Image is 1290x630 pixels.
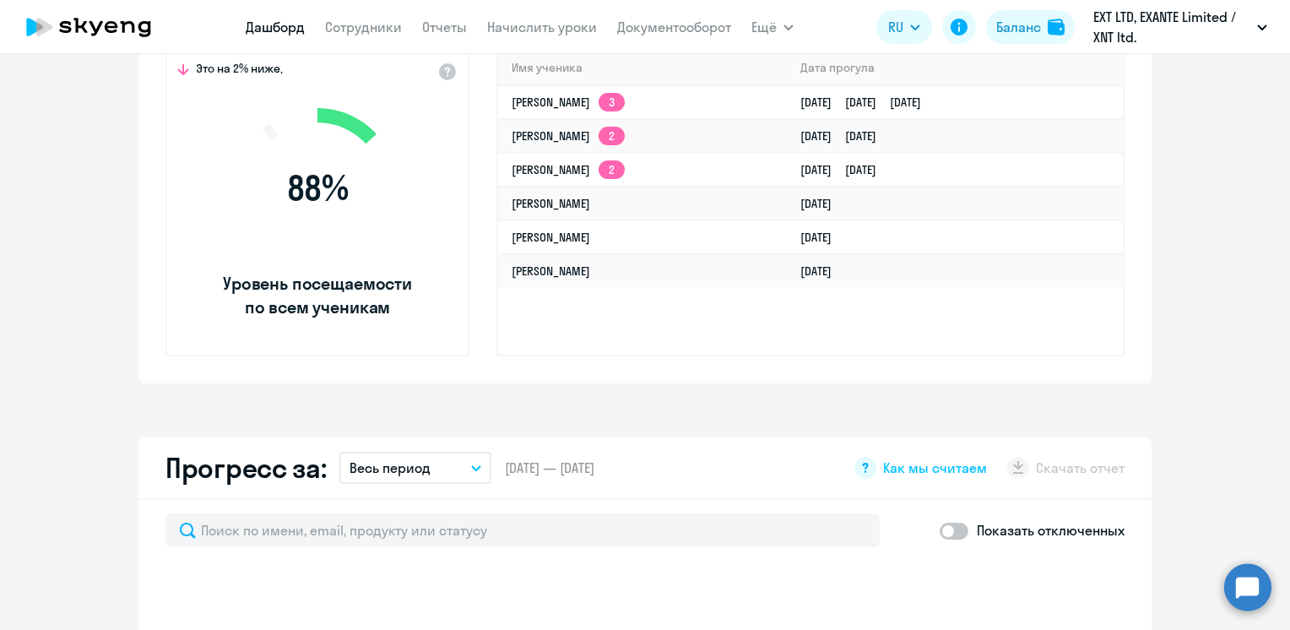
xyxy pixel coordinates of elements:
a: [DATE] [800,263,845,279]
app-skyeng-badge: 3 [599,93,625,111]
button: EXT LTD, ‎EXANTE Limited / XNT ltd. [1085,7,1276,47]
a: [PERSON_NAME] [512,230,590,245]
p: Показать отключенных [977,520,1125,540]
a: [PERSON_NAME] [512,263,590,279]
span: 88 % [220,168,415,209]
a: [DATE] [800,230,845,245]
button: Ещё [751,10,794,44]
span: Это на 2% ниже, [196,61,283,81]
a: [DATE] [800,196,845,211]
p: EXT LTD, ‎EXANTE Limited / XNT ltd. [1093,7,1250,47]
img: balance [1048,19,1065,35]
span: Как мы считаем [883,459,987,477]
p: Весь период [350,458,431,478]
a: [PERSON_NAME] [512,196,590,211]
th: Имя ученика [498,51,787,85]
button: Весь период [339,452,491,484]
span: Уровень посещаемости по всем ученикам [220,272,415,319]
span: RU [888,17,903,37]
div: Баланс [996,17,1041,37]
app-skyeng-badge: 2 [599,160,625,179]
app-skyeng-badge: 2 [599,127,625,145]
span: Ещё [751,17,777,37]
a: Сотрудники [325,19,402,35]
a: Дашборд [246,19,305,35]
input: Поиск по имени, email, продукту или статусу [165,513,880,547]
a: [PERSON_NAME]3 [512,95,625,110]
button: RU [876,10,932,44]
a: [PERSON_NAME]2 [512,128,625,144]
a: Документооборот [617,19,731,35]
a: Отчеты [422,19,467,35]
button: Балансbalance [986,10,1075,44]
a: Начислить уроки [487,19,597,35]
a: [DATE][DATE][DATE] [800,95,935,110]
a: [PERSON_NAME]2 [512,162,625,177]
a: [DATE][DATE] [800,128,890,144]
th: Дата прогула [787,51,1123,85]
a: [DATE][DATE] [800,162,890,177]
span: [DATE] — [DATE] [505,459,594,477]
h2: Прогресс за: [165,451,326,485]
